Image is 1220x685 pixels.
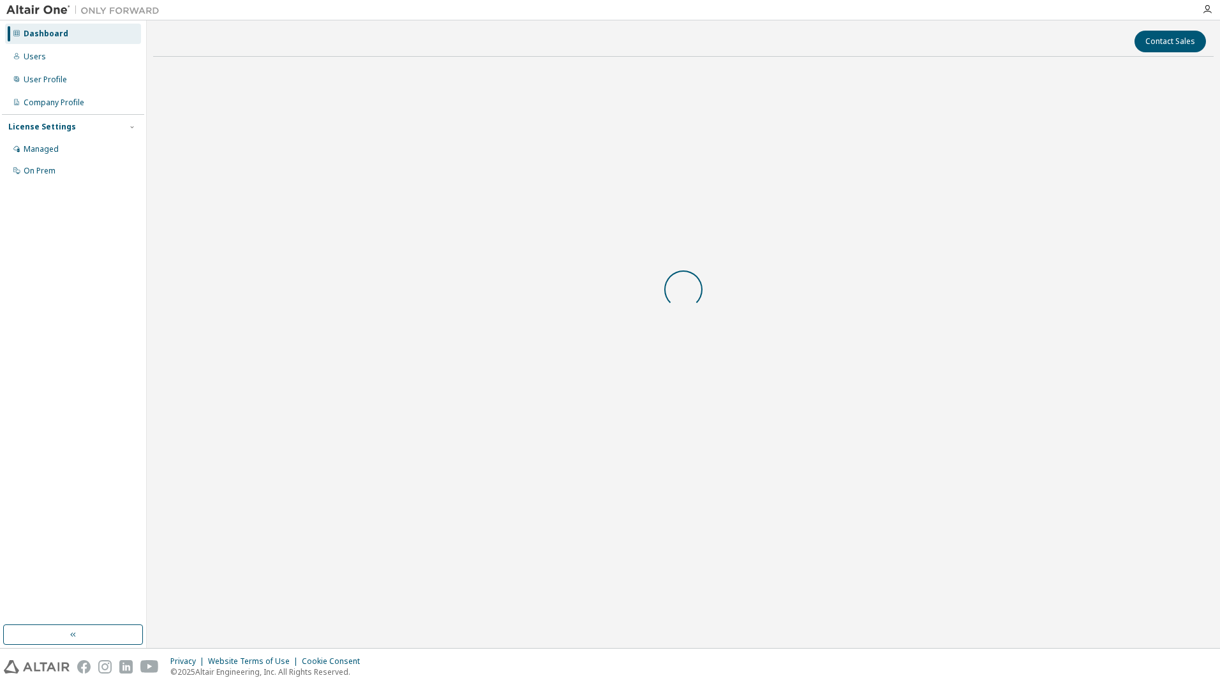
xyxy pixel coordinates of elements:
[24,52,46,62] div: Users
[1134,31,1206,52] button: Contact Sales
[77,660,91,674] img: facebook.svg
[170,656,208,667] div: Privacy
[24,166,56,176] div: On Prem
[119,660,133,674] img: linkedin.svg
[6,4,166,17] img: Altair One
[140,660,159,674] img: youtube.svg
[8,122,76,132] div: License Settings
[24,75,67,85] div: User Profile
[170,667,368,677] p: © 2025 Altair Engineering, Inc. All Rights Reserved.
[208,656,302,667] div: Website Terms of Use
[98,660,112,674] img: instagram.svg
[24,98,84,108] div: Company Profile
[24,29,68,39] div: Dashboard
[4,660,70,674] img: altair_logo.svg
[24,144,59,154] div: Managed
[302,656,368,667] div: Cookie Consent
